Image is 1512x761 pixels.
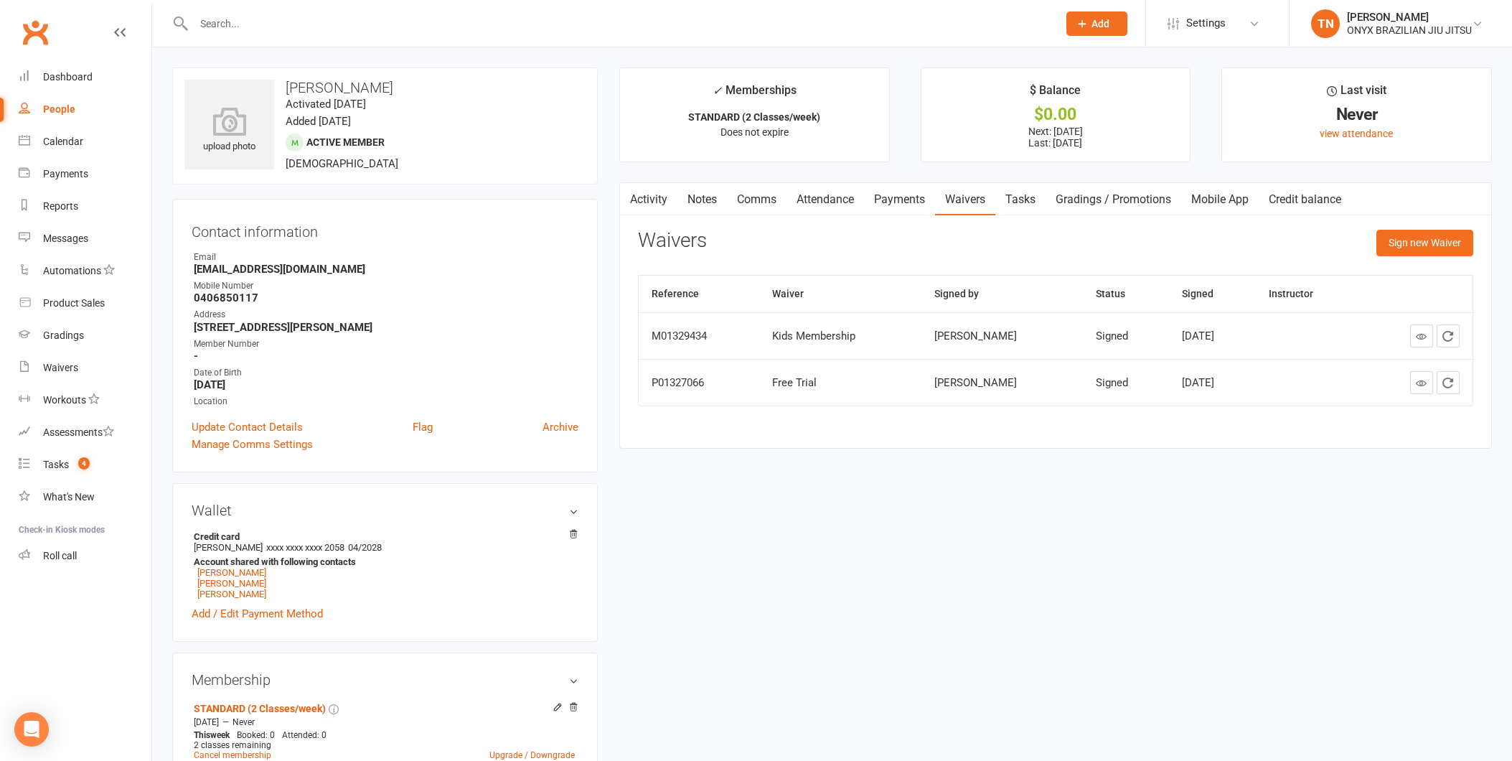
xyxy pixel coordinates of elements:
[194,750,271,760] a: Cancel membership
[43,550,77,561] div: Roll call
[688,111,820,123] strong: STANDARD (2 Classes/week)
[489,750,575,760] a: Upgrade / Downgrade
[19,449,151,481] a: Tasks 4
[713,81,797,108] div: Memberships
[194,251,578,264] div: Email
[934,107,1178,122] div: $0.00
[306,136,385,148] span: Active member
[190,730,233,740] div: week
[197,578,266,589] a: [PERSON_NAME]
[19,223,151,255] a: Messages
[413,419,433,436] a: Flag
[727,183,786,216] a: Comms
[43,297,105,309] div: Product Sales
[184,107,274,154] div: upload photo
[192,419,303,436] a: Update Contact Details
[189,14,1048,34] input: Search...
[78,457,90,470] span: 4
[1091,18,1109,29] span: Add
[1186,7,1226,39] span: Settings
[348,542,382,553] span: 04/2028
[194,556,571,567] strong: Account shared with following contacts
[14,712,49,747] div: Open Intercom Messenger
[17,14,53,50] a: Clubworx
[282,730,327,740] span: Attended: 0
[772,330,908,342] div: Kids Membership
[1030,81,1081,107] div: $ Balance
[652,377,746,389] div: P01327066
[639,276,759,312] th: Reference
[786,183,864,216] a: Attendance
[192,218,578,240] h3: Contact information
[1347,11,1472,24] div: [PERSON_NAME]
[620,183,677,216] a: Activity
[194,350,578,363] strong: -
[934,377,1070,389] div: [PERSON_NAME]
[194,703,326,714] a: STANDARD (2 Classes/week)
[1181,183,1259,216] a: Mobile App
[197,567,266,578] a: [PERSON_NAME]
[19,255,151,287] a: Automations
[19,540,151,572] a: Roll call
[43,71,93,83] div: Dashboard
[192,605,323,622] a: Add / Edit Payment Method
[1235,107,1478,122] div: Never
[194,308,578,322] div: Address
[1256,276,1361,312] th: Instructor
[43,233,88,244] div: Messages
[1182,377,1243,389] div: [DATE]
[543,419,578,436] a: Archive
[197,589,266,599] a: [PERSON_NAME]
[43,459,69,470] div: Tasks
[237,730,275,740] span: Booked: 0
[43,491,95,503] div: What's New
[935,183,995,216] a: Waivers
[934,126,1178,149] p: Next: [DATE] Last: [DATE]
[192,503,578,518] h3: Wallet
[43,426,114,438] div: Assessments
[43,394,86,406] div: Workouts
[19,61,151,93] a: Dashboard
[713,84,722,98] i: ✓
[772,377,908,389] div: Free Trial
[266,542,344,553] span: xxxx xxxx xxxx 2058
[286,98,366,111] time: Activated [DATE]
[190,716,578,728] div: —
[194,378,578,391] strong: [DATE]
[1347,24,1472,37] div: ONYX BRAZILIAN JIU JITSU
[19,158,151,190] a: Payments
[19,93,151,126] a: People
[184,80,586,95] h3: [PERSON_NAME]
[759,276,921,312] th: Waiver
[1083,276,1170,312] th: Status
[652,330,746,342] div: M01329434
[1096,377,1157,389] div: Signed
[194,291,578,304] strong: 0406850117
[192,436,313,453] a: Manage Comms Settings
[19,319,151,352] a: Gradings
[43,168,88,179] div: Payments
[43,330,84,341] div: Gradings
[233,717,255,727] span: Never
[1169,276,1256,312] th: Signed
[921,276,1083,312] th: Signed by
[1311,9,1340,38] div: TN
[43,265,101,276] div: Automations
[19,384,151,416] a: Workouts
[194,337,578,351] div: Member Number
[1096,330,1157,342] div: Signed
[1320,128,1393,139] a: view attendance
[1182,330,1243,342] div: [DATE]
[995,183,1046,216] a: Tasks
[194,366,578,380] div: Date of Birth
[286,115,351,128] time: Added [DATE]
[194,740,271,750] span: 2 classes remaining
[194,531,571,542] strong: Credit card
[43,200,78,212] div: Reports
[194,717,219,727] span: [DATE]
[286,157,398,170] span: [DEMOGRAPHIC_DATA]
[19,126,151,158] a: Calendar
[1046,183,1181,216] a: Gradings / Promotions
[192,529,578,602] li: [PERSON_NAME]
[1066,11,1127,36] button: Add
